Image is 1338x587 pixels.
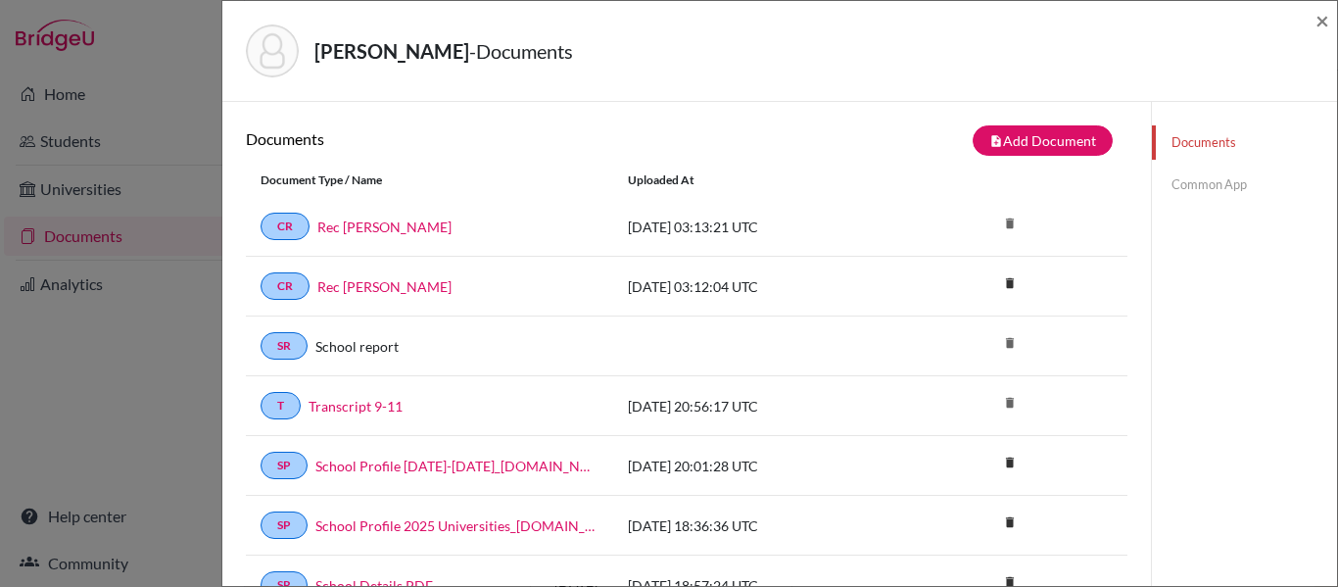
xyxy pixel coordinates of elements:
span: × [1315,6,1329,34]
button: note_addAdd Document [973,125,1113,156]
i: delete [995,209,1025,238]
a: Documents [1152,125,1337,160]
div: [DATE] 20:56:17 UTC [613,396,907,416]
div: Document Type / Name [246,171,613,189]
h6: Documents [246,129,687,148]
button: Close [1315,9,1329,32]
i: delete [995,388,1025,417]
a: School Profile [DATE]-[DATE]_[DOMAIN_NAME]_wide [315,456,598,476]
div: [DATE] 03:12:04 UTC [613,276,907,297]
i: delete [995,269,1025,298]
i: delete [995,328,1025,358]
strong: [PERSON_NAME] [314,39,469,63]
a: Transcript 9-11 [309,396,403,416]
div: Uploaded at [613,171,907,189]
a: CR [261,213,310,240]
a: Rec [PERSON_NAME] [317,276,452,297]
a: Common App [1152,168,1337,202]
div: [DATE] 03:13:21 UTC [613,217,907,237]
a: SP [261,452,308,479]
a: SP [261,512,308,539]
a: School Profile 2025 Universities_[DOMAIN_NAME]_wide [315,515,598,536]
div: [DATE] 18:36:36 UTC [613,515,907,536]
a: delete [995,271,1025,298]
a: T [261,392,301,419]
a: delete [995,511,1025,537]
a: delete [995,451,1025,477]
i: note_add [989,134,1003,148]
div: [DATE] 20:01:28 UTC [613,456,907,476]
i: delete [995,508,1025,537]
a: Rec [PERSON_NAME] [317,217,452,237]
i: delete [995,448,1025,477]
a: SR [261,332,308,360]
a: School report [315,336,399,357]
span: - Documents [469,39,573,63]
a: CR [261,272,310,300]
